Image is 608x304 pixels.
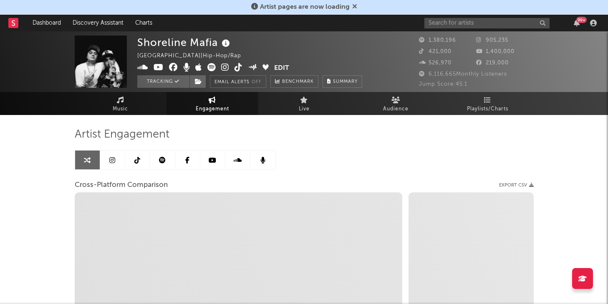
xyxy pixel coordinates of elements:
span: Live [299,104,310,114]
span: Artist Engagement [75,130,169,140]
span: 905,235 [476,38,508,43]
span: Jump Score: 45.1 [419,82,467,87]
a: Music [75,92,167,115]
span: Benchmark [282,77,314,87]
span: Artist pages are now loading [260,4,350,10]
span: 1,400,000 [476,49,515,54]
span: Playlists/Charts [467,104,508,114]
span: Cross-Platform Comparison [75,180,168,190]
em: Off [252,80,262,84]
span: Dismiss [352,4,357,10]
a: Benchmark [270,75,318,88]
div: [GEOGRAPHIC_DATA] | Hip-Hop/Rap [137,51,251,61]
a: Audience [350,92,442,115]
span: Music [113,104,128,114]
span: Engagement [196,104,229,114]
button: Export CSV [499,183,534,188]
div: 99 + [576,17,587,23]
div: Shoreline Mafia [137,36,232,49]
a: Playlists/Charts [442,92,534,115]
button: Summary [323,75,362,88]
span: 219,000 [476,60,509,66]
input: Search for artists [424,18,550,28]
span: 1,380,196 [419,38,456,43]
a: Charts [129,15,158,31]
a: Dashboard [27,15,67,31]
span: Audience [383,104,409,114]
button: 99+ [574,20,580,26]
button: Email AlertsOff [210,75,266,88]
a: Discovery Assistant [67,15,129,31]
a: Live [258,92,350,115]
span: Summary [333,79,358,84]
span: 526,970 [419,60,452,66]
button: Tracking [137,75,189,88]
button: Edit [274,63,289,74]
span: 421,000 [419,49,452,54]
a: Engagement [167,92,258,115]
span: 6,116,665 Monthly Listeners [419,72,507,77]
